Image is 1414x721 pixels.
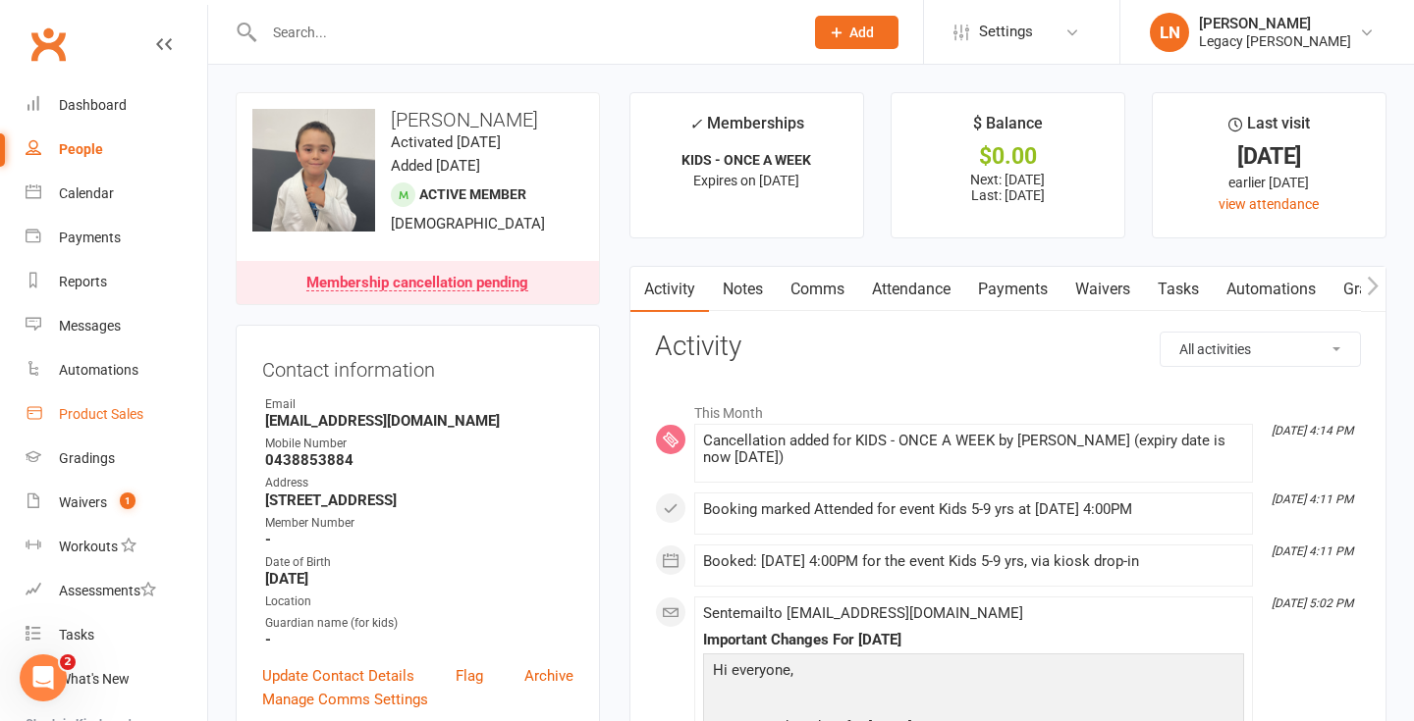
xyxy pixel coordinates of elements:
[1272,492,1353,506] i: [DATE] 4:11 PM
[265,514,573,533] div: Member Number
[689,115,702,133] i: ✓
[1170,172,1368,193] div: earlier [DATE]
[59,185,114,201] div: Calendar
[1144,267,1213,312] a: Tasks
[262,688,428,711] a: Manage Comms Settings
[26,481,207,525] a: Waivers 1
[265,631,573,648] strong: -
[59,406,143,422] div: Product Sales
[1219,196,1319,212] a: view attendance
[59,274,107,289] div: Reports
[979,10,1033,54] span: Settings
[26,613,207,657] a: Tasks
[703,433,1244,466] div: Cancellation added for KIDS - ONCE A WEEK by [PERSON_NAME] (expiry date is now [DATE])
[909,172,1107,203] p: Next: [DATE] Last: [DATE]
[59,627,94,643] div: Tasks
[703,553,1244,570] div: Booked: [DATE] 4:00PM for the event Kids 5-9 yrs, via kiosk drop-in
[391,215,545,232] span: [DEMOGRAPHIC_DATA]
[306,276,528,291] div: Membership cancellation pending
[26,392,207,437] a: Product Sales
[59,450,115,466] div: Gradings
[524,664,573,688] a: Archive
[265,553,573,572] div: Date of Birth
[964,267,1061,312] a: Payments
[777,267,858,312] a: Comms
[909,146,1107,167] div: $0.00
[59,97,127,113] div: Dashboard
[26,172,207,216] a: Calendar
[693,173,799,188] span: Expires on [DATE]
[59,318,121,334] div: Messages
[1272,424,1353,438] i: [DATE] 4:14 PM
[703,632,1244,648] div: Important Changes For [DATE]
[1272,544,1353,558] i: [DATE] 4:11 PM
[60,654,76,670] span: 2
[59,671,130,687] div: What's New
[1061,267,1144,312] a: Waivers
[265,592,573,611] div: Location
[26,216,207,260] a: Payments
[262,351,573,381] h3: Contact information
[630,267,709,312] a: Activity
[26,304,207,348] a: Messages
[252,109,583,130] h3: [PERSON_NAME]
[59,141,103,157] div: People
[265,491,573,509] strong: [STREET_ADDRESS]
[709,267,777,312] a: Notes
[26,657,207,701] a: What's New
[708,658,1239,687] p: Hi everyone,
[265,614,573,633] div: Guardian name (for kids)
[120,492,136,509] span: 1
[419,186,526,202] span: Active member
[681,152,811,168] strong: KIDS - ONCE A WEEK
[59,362,138,378] div: Automations
[391,133,501,151] time: Activated [DATE]
[26,437,207,481] a: Gradings
[26,348,207,392] a: Automations
[265,412,573,430] strong: [EMAIL_ADDRESS][DOMAIN_NAME]
[849,25,874,40] span: Add
[703,604,1023,622] span: Sent email to [EMAIL_ADDRESS][DOMAIN_NAME]
[655,332,1361,362] h3: Activity
[689,111,804,147] div: Memberships
[1228,111,1310,146] div: Last visit
[59,494,107,510] div: Waivers
[1213,267,1330,312] a: Automations
[59,539,118,554] div: Workouts
[815,16,898,49] button: Add
[252,109,375,232] img: image1722234949.png
[26,260,207,304] a: Reports
[1170,146,1368,167] div: [DATE]
[265,435,573,453] div: Mobile Number
[258,19,789,46] input: Search...
[265,395,573,414] div: Email
[24,20,73,69] a: Clubworx
[1272,596,1353,610] i: [DATE] 5:02 PM
[26,569,207,613] a: Assessments
[265,451,573,469] strong: 0438853884
[456,664,483,688] a: Flag
[262,664,414,688] a: Update Contact Details
[26,83,207,128] a: Dashboard
[265,531,573,548] strong: -
[1150,13,1189,52] div: LN
[59,583,156,598] div: Assessments
[265,474,573,492] div: Address
[703,501,1244,518] div: Booking marked Attended for event Kids 5-9 yrs at [DATE] 4:00PM
[1199,15,1351,32] div: [PERSON_NAME]
[655,392,1361,424] li: This Month
[391,157,480,175] time: Added [DATE]
[973,111,1043,146] div: $ Balance
[858,267,964,312] a: Attendance
[1199,32,1351,50] div: Legacy [PERSON_NAME]
[265,570,573,588] strong: [DATE]
[26,128,207,172] a: People
[20,654,67,701] iframe: Intercom live chat
[59,230,121,245] div: Payments
[26,525,207,569] a: Workouts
